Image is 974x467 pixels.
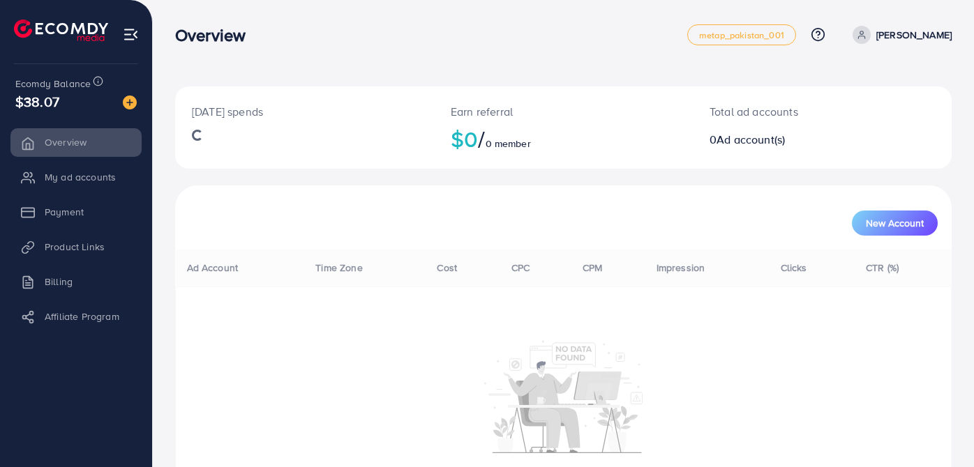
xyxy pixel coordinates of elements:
[123,95,137,109] img: image
[866,218,924,228] span: New Account
[852,210,938,236] button: New Account
[699,31,784,40] span: metap_pakistan_001
[717,132,785,147] span: Ad account(s)
[710,103,870,120] p: Total ad accounts
[876,26,952,43] p: [PERSON_NAME]
[15,91,59,112] span: $38.07
[192,103,417,120] p: [DATE] spends
[175,25,257,45] h3: Overview
[123,26,139,43] img: menu
[14,20,108,41] img: logo
[710,133,870,146] h2: 0
[451,125,676,152] h2: $0
[451,103,676,120] p: Earn referral
[15,77,91,91] span: Ecomdy Balance
[486,137,531,151] span: 0 member
[687,24,796,45] a: metap_pakistan_001
[847,26,952,44] a: [PERSON_NAME]
[478,123,485,155] span: /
